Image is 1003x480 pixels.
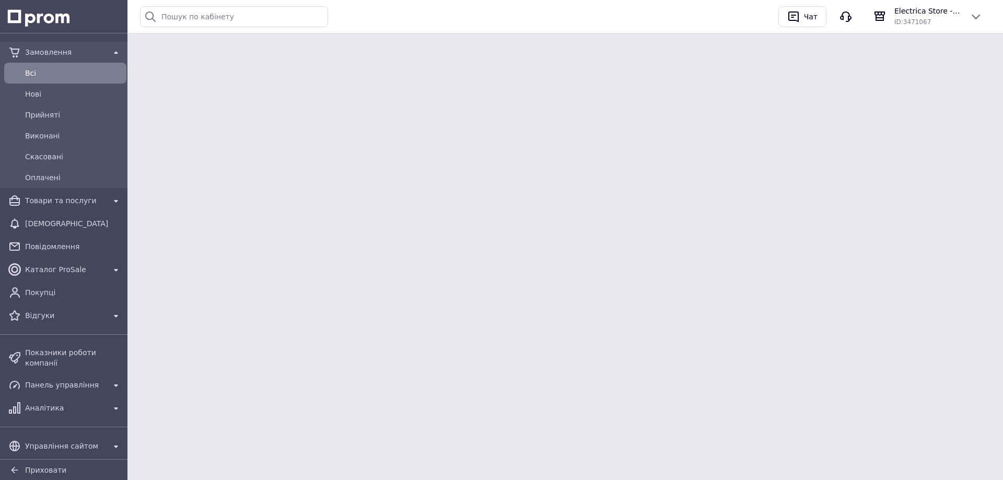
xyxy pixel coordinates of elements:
span: ID: 3471067 [894,18,931,26]
input: Пошук по кабінету [140,6,328,27]
span: Відгуки [25,310,106,321]
span: [DEMOGRAPHIC_DATA] [25,218,122,229]
span: Покупці [25,287,122,298]
span: Скасовані [25,151,122,162]
span: Всi [25,68,122,78]
div: Чат [802,9,820,25]
span: Панель управління [25,380,106,390]
span: Каталог ProSale [25,264,106,275]
span: Нові [25,89,122,99]
span: Прийняті [25,110,122,120]
span: Виконані [25,131,122,141]
span: Аналітика [25,403,106,413]
span: Приховати [25,466,66,474]
span: Замовлення [25,47,106,57]
span: Управління сайтом [25,441,106,451]
span: Electrica Store - інтернет магазин электрообладнання [894,6,961,16]
span: Показники роботи компанії [25,347,122,368]
span: Товари та послуги [25,195,106,206]
span: Оплачені [25,172,122,183]
button: Чат [778,6,826,27]
span: Повідомлення [25,241,122,252]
